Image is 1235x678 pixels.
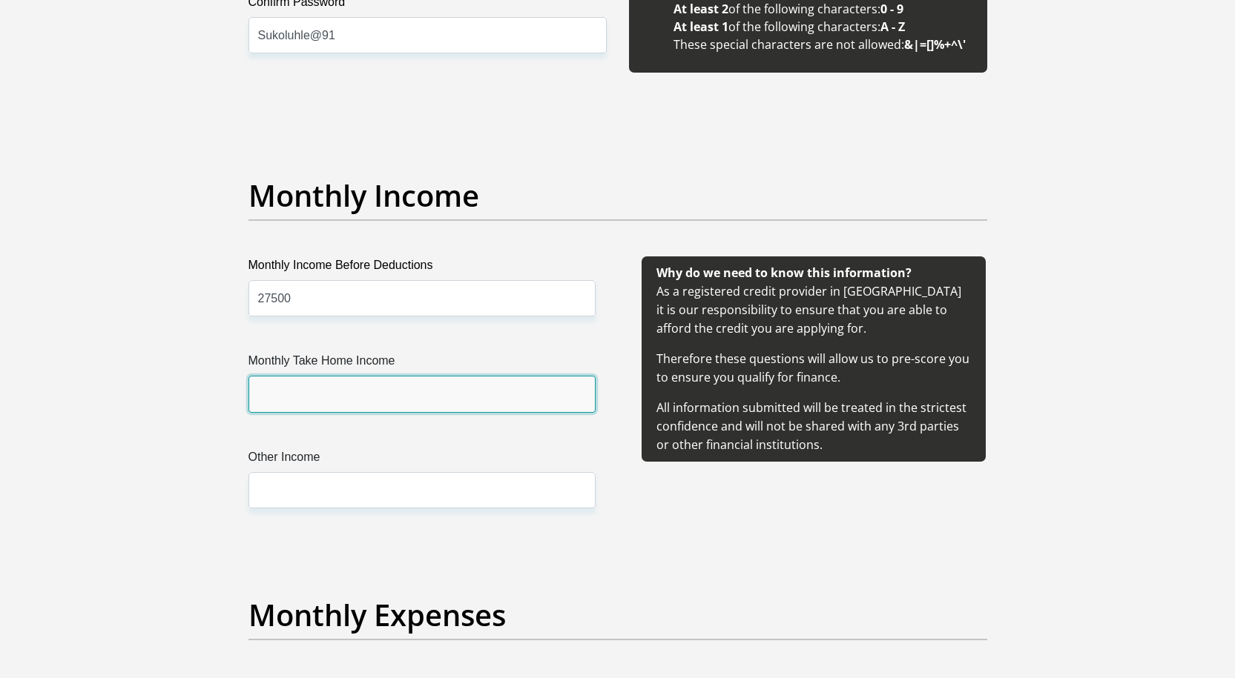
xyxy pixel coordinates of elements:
input: Monthly Take Home Income [248,376,596,412]
b: At least 1 [674,19,728,35]
b: Why do we need to know this information? [656,265,912,281]
b: At least 2 [674,1,728,17]
b: A - Z [880,19,905,35]
input: Confirm Password [248,17,607,53]
b: 0 - 9 [880,1,903,17]
h2: Monthly Income [248,178,987,213]
input: Monthly Income Before Deductions [248,280,596,316]
li: These special characters are not allowed: [674,36,972,53]
label: Monthly Income Before Deductions [248,256,596,280]
label: Monthly Take Home Income [248,352,596,376]
span: As a registered credit provider in [GEOGRAPHIC_DATA] it is our responsibility to ensure that you ... [656,265,969,453]
input: Other Income [248,472,596,508]
label: Other Income [248,448,596,472]
h2: Monthly Expenses [248,597,987,633]
li: of the following characters: [674,18,972,36]
b: &|=[]%+^\' [904,36,966,53]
